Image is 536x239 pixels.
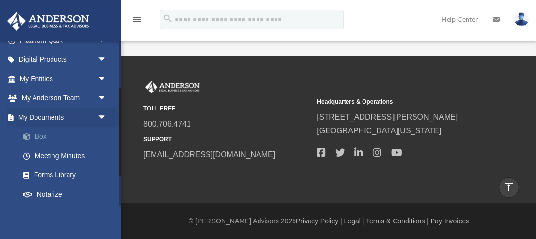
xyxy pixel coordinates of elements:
small: Headquarters & Operations [317,97,484,107]
a: Legal | [344,217,364,225]
div: © [PERSON_NAME] Advisors 2025 [121,215,536,227]
a: Box [14,127,121,147]
a: Notarize [14,184,121,204]
a: Pay Invoices [431,217,469,225]
a: [STREET_ADDRESS][PERSON_NAME] [317,113,458,121]
small: SUPPORT [143,134,310,145]
a: My Anderson Teamarrow_drop_down [7,89,121,108]
i: menu [131,14,143,25]
span: arrow_drop_down [97,69,117,89]
small: TOLL FREE [143,104,310,114]
a: Forms Library [14,165,121,185]
a: Terms & Conditions | [366,217,429,225]
span: arrow_drop_down [97,50,117,70]
img: Anderson Advisors Platinum Portal [4,12,92,31]
span: arrow_drop_down [97,108,117,128]
a: My Entitiesarrow_drop_down [7,69,121,89]
a: Digital Productsarrow_drop_down [7,50,121,70]
i: search [162,13,173,24]
a: Online Learningarrow_drop_down [7,204,121,223]
a: vertical_align_top [499,177,519,198]
img: Anderson Advisors Platinum Portal [143,81,202,93]
a: Meeting Minutes [14,146,117,165]
span: arrow_drop_down [97,89,117,109]
i: vertical_align_top [503,181,515,193]
a: [EMAIL_ADDRESS][DOMAIN_NAME] [143,150,275,159]
a: 800.706.4741 [143,120,191,128]
a: My Documentsarrow_drop_down [7,108,121,127]
span: arrow_drop_down [97,204,117,224]
a: menu [131,17,143,25]
img: User Pic [514,12,529,26]
a: Privacy Policy | [296,217,342,225]
a: [GEOGRAPHIC_DATA][US_STATE] [317,127,441,135]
